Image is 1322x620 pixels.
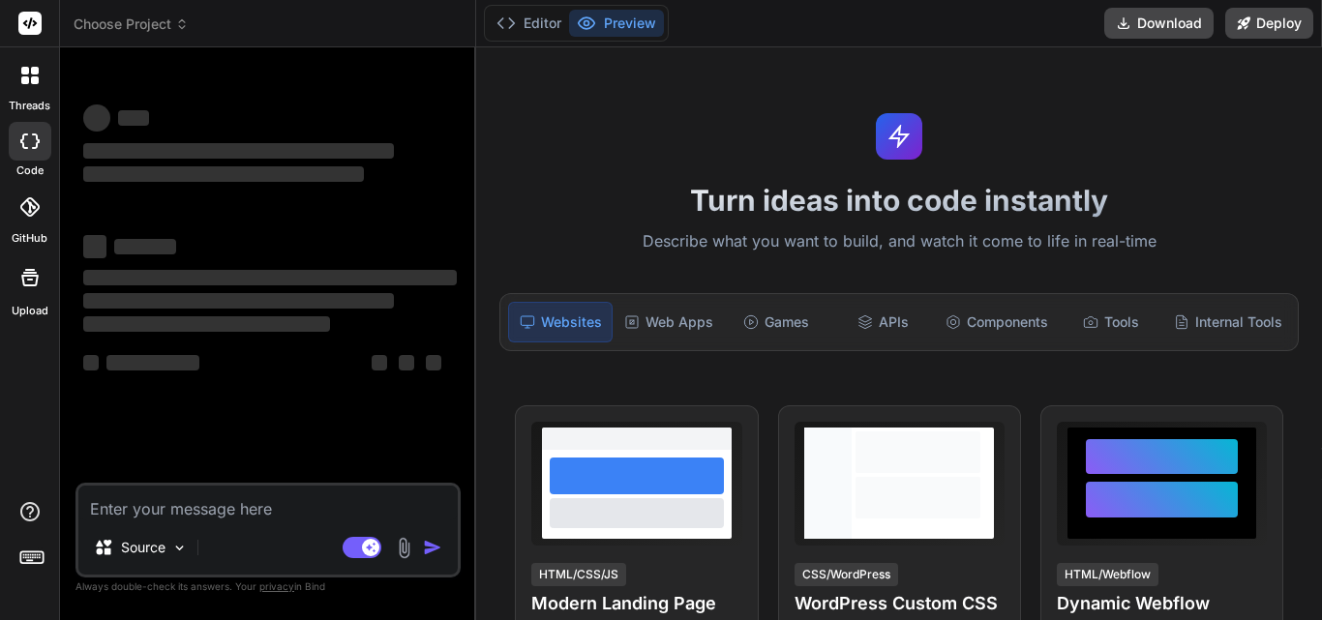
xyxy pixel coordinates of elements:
h1: Turn ideas into code instantly [488,183,1310,218]
div: CSS/WordPress [795,563,898,586]
div: HTML/Webflow [1057,563,1158,586]
h4: Modern Landing Page [531,590,741,617]
label: Upload [12,303,48,319]
h4: WordPress Custom CSS [795,590,1005,617]
span: privacy [259,580,294,592]
span: ‌ [83,316,330,332]
span: ‌ [83,166,364,182]
div: Games [725,302,827,342]
div: Tools [1060,302,1162,342]
span: ‌ [426,355,441,370]
span: ‌ [83,143,394,159]
div: Web Apps [616,302,721,342]
span: ‌ [372,355,387,370]
div: HTML/CSS/JS [531,563,626,586]
span: ‌ [114,239,176,254]
p: Always double-check its answers. Your in Bind [75,577,461,596]
button: Deploy [1225,8,1313,39]
div: Components [938,302,1056,342]
p: Describe what you want to build, and watch it come to life in real-time [488,229,1310,254]
img: icon [423,538,442,557]
span: ‌ [83,355,99,370]
span: ‌ [83,293,394,309]
img: Pick Models [171,540,188,556]
span: ‌ [106,355,199,370]
span: ‌ [83,104,110,132]
span: ‌ [83,235,106,258]
button: Download [1104,8,1214,39]
button: Preview [569,10,664,37]
label: code [16,162,44,179]
span: ‌ [399,355,414,370]
span: ‌ [118,110,149,126]
div: Internal Tools [1166,302,1290,342]
p: Source [121,538,165,557]
div: Websites [508,302,613,342]
div: APIs [831,302,934,342]
label: threads [9,98,50,114]
button: Editor [489,10,569,37]
span: ‌ [83,270,457,285]
span: Choose Project [74,15,189,34]
label: GitHub [12,230,47,247]
img: attachment [393,537,415,559]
